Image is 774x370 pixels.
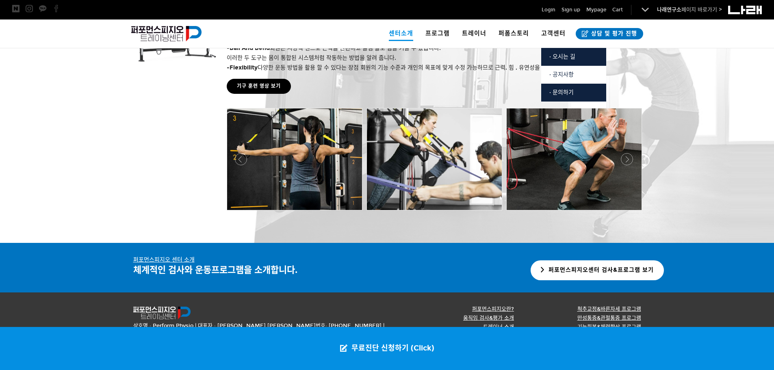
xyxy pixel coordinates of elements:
span: 이러한 두 도구는 몸이 통합된 시스템처럼 작동하는 방법을 알려 줍니다. [227,54,396,61]
span: · 오시는 길 [549,53,575,60]
a: 기구 훈련 영상 보기 [227,79,291,94]
a: · 오시는 길 [541,48,606,66]
strong: 나래연구소 [657,6,681,13]
a: 트레이너 소개 [483,324,514,330]
span: 프로그램 [425,30,450,37]
span: 센터소개 [389,27,413,41]
a: 퍼폼스토리 [492,19,535,48]
a: Cart [612,6,623,14]
a: · 문의하기 [541,84,606,102]
a: 트레이너 [456,19,492,48]
strong: 체계적인 검사와 운동프로그램을 소개합니다. [133,264,297,275]
a: Sign up [562,6,580,14]
a: 센터소개 [383,19,419,48]
a: 프로그램 [419,19,456,48]
a: Login [542,6,555,14]
a: 만성통증&관절통증 프로그램 [577,315,641,321]
span: · 공지사항 [549,71,574,78]
a: · 공지사항 [541,66,606,84]
a: 나래연구소페이지 바로가기 > [657,6,722,13]
p: 상호명 : Perform Physio | 대표자 : [PERSON_NAME] [PERSON_NAME]번호: [PHONE_NUMBER] | 이메일:[EMAIL_ADDRESS][... [133,321,387,339]
a: 상담 및 평가 진행 [576,28,643,39]
a: 퍼포먼스피지오란? [472,306,514,312]
strong: Flexibility [230,64,258,71]
a: 퍼포먼스피지오센터 검사&프로그램 보기 [531,260,664,280]
a: 기능회복&체력향상 프로그램 [577,324,641,330]
span: 퍼폼스토리 [499,30,529,37]
span: · 문의하기 [549,89,574,96]
u: 퍼포먼스피지오 센터 소개 [133,256,195,263]
span: 상담 및 평가 진행 [589,30,637,38]
a: Mypage [586,6,606,14]
a: 척추교정&바른자세 프로그램 [577,306,641,312]
a: 무료진단 신청하기 (Click) [332,327,442,370]
span: - 다양한 운동 방법을 활용 할 수 있다는 장점 회원의 기능 수준과 개인의 목표에 맞게 수정 가능하므로 근력, 힘 , 유연성을 모두 훈련 가능 [227,64,577,71]
span: 트레이너 [462,30,486,37]
img: 퍼포먼스피지오 트레이닝센터 로고 [133,307,191,319]
span: 고객센터 [541,30,566,37]
a: 고객센터 [535,19,572,48]
a: 움직임 검사&평가 소개 [463,315,514,321]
